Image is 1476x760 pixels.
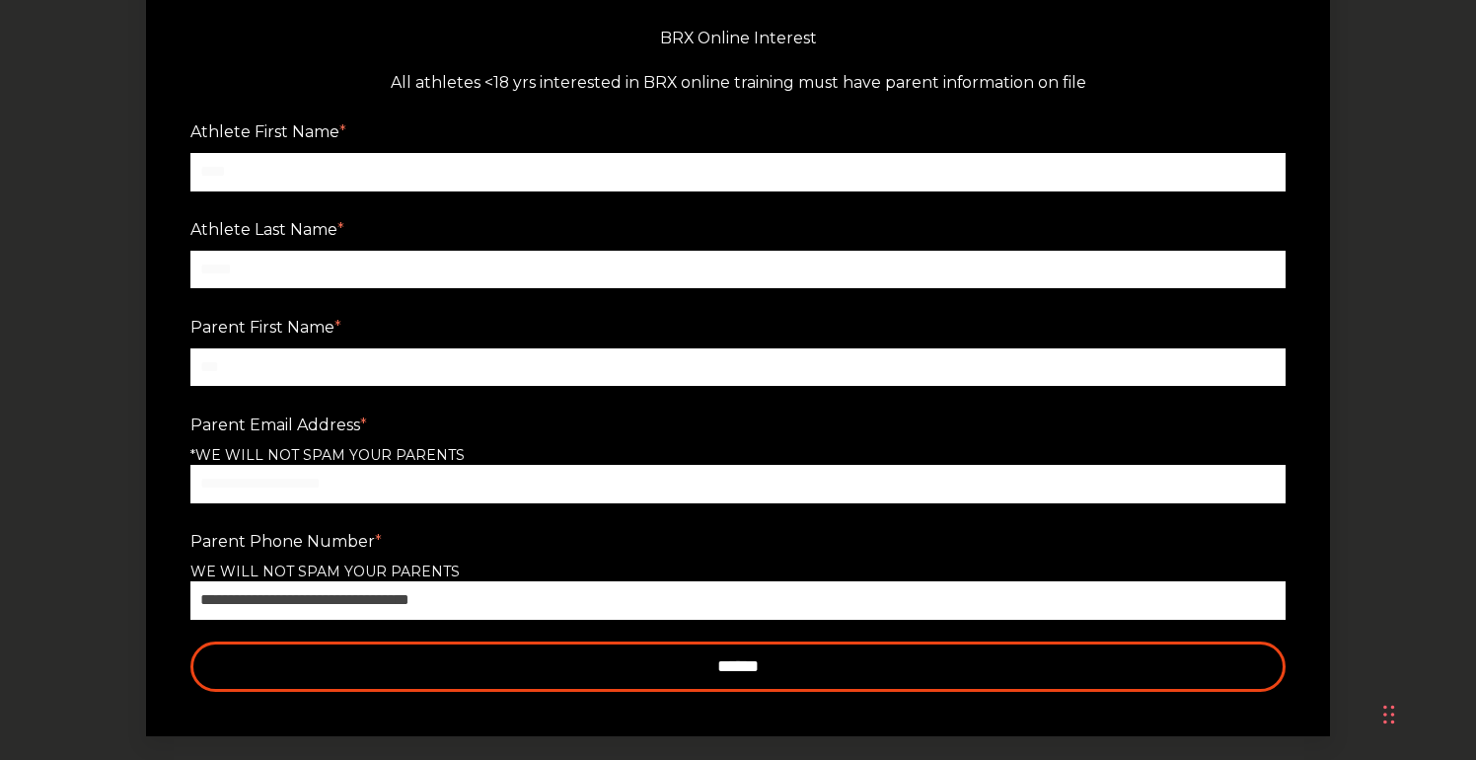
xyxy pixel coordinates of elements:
[190,122,339,141] span: Athlete First Name
[1383,685,1395,744] div: Drag
[190,446,1286,466] legend: *WE WILL NOT SPAM YOUR PARENTS
[190,318,334,337] span: Parent First Name
[190,416,360,434] span: Parent Email Address
[1185,547,1476,760] iframe: Chat Widget
[190,72,1286,94] div: All athletes <18 yrs interested in BRX online training must have parent information on file
[660,29,817,47] strong: BRX Online Interest
[190,220,337,239] span: Athlete Last Name
[190,532,375,551] span: Parent Phone Number
[190,563,1286,582] legend: WE WILL NOT SPAM YOUR PARENTS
